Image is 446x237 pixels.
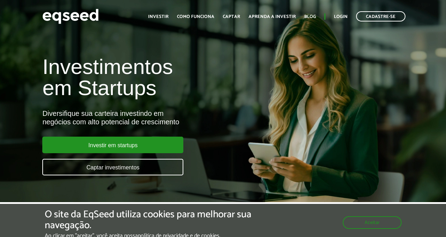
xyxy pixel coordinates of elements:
[42,109,255,126] div: Diversifique sua carteira investindo em negócios com alto potencial de crescimento
[42,7,99,26] img: EqSeed
[304,14,316,19] a: Blog
[177,14,214,19] a: Como funciona
[45,209,259,231] h5: O site da EqSeed utiliza cookies para melhorar sua navegação.
[148,14,169,19] a: Investir
[42,137,183,153] a: Investir em startups
[223,14,240,19] a: Captar
[356,11,405,21] a: Cadastre-se
[42,56,255,99] h1: Investimentos em Startups
[334,14,348,19] a: Login
[343,216,402,229] button: Aceitar
[249,14,296,19] a: Aprenda a investir
[42,159,183,175] a: Captar investimentos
